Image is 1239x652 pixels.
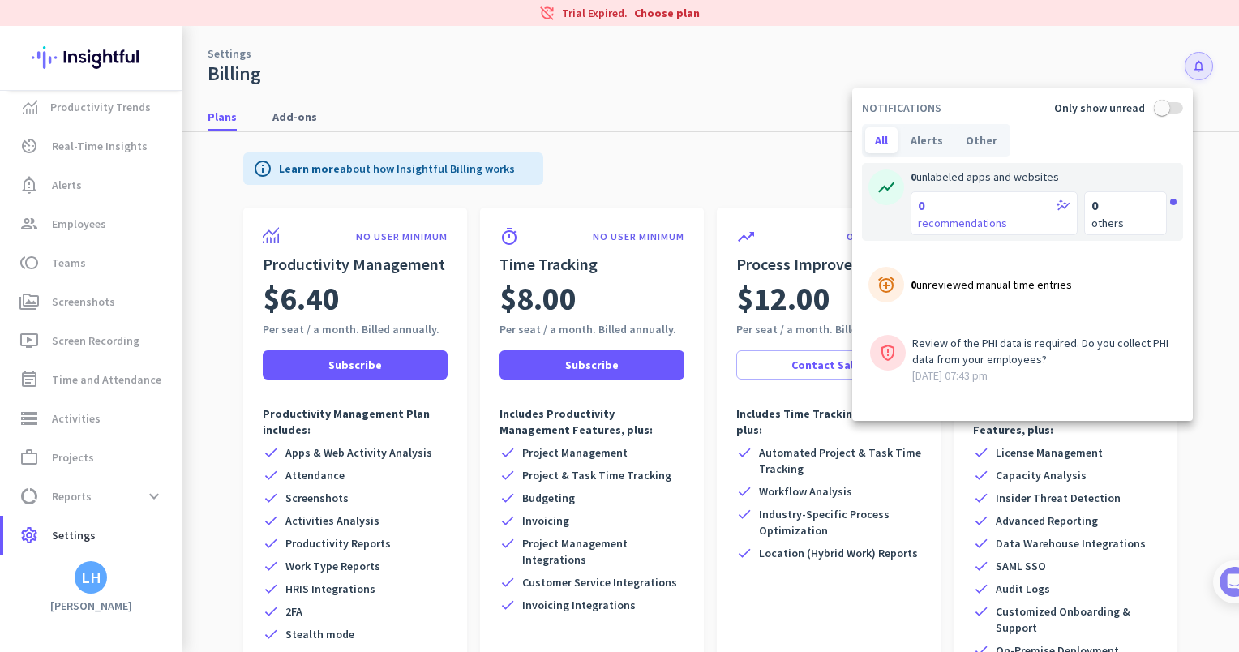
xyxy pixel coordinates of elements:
[911,277,916,292] span: 0
[956,127,1007,153] div: Other
[1091,215,1160,231] span: others
[862,98,941,118] div: NOTIFICATIONS
[878,343,898,362] i: gpp_maybe
[877,275,896,294] i: alarm_add
[1056,198,1070,212] i: auto_graph
[877,178,896,197] i: show_chart
[916,169,1059,184] span: unlabeled apps and websites
[918,195,924,215] span: 0
[916,277,1072,292] span: unreviewed manual time entries
[912,335,1177,367] p: Review of the PHI data is required. Do you collect PHI data from your employees?
[911,169,916,184] span: 0
[912,367,1177,384] span: [DATE] 07:43 pm
[1091,195,1098,215] span: 0
[901,127,953,153] div: Alerts
[1044,100,1148,116] label: Only show unread
[918,215,1070,231] span: recommendations
[865,127,898,153] div: All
